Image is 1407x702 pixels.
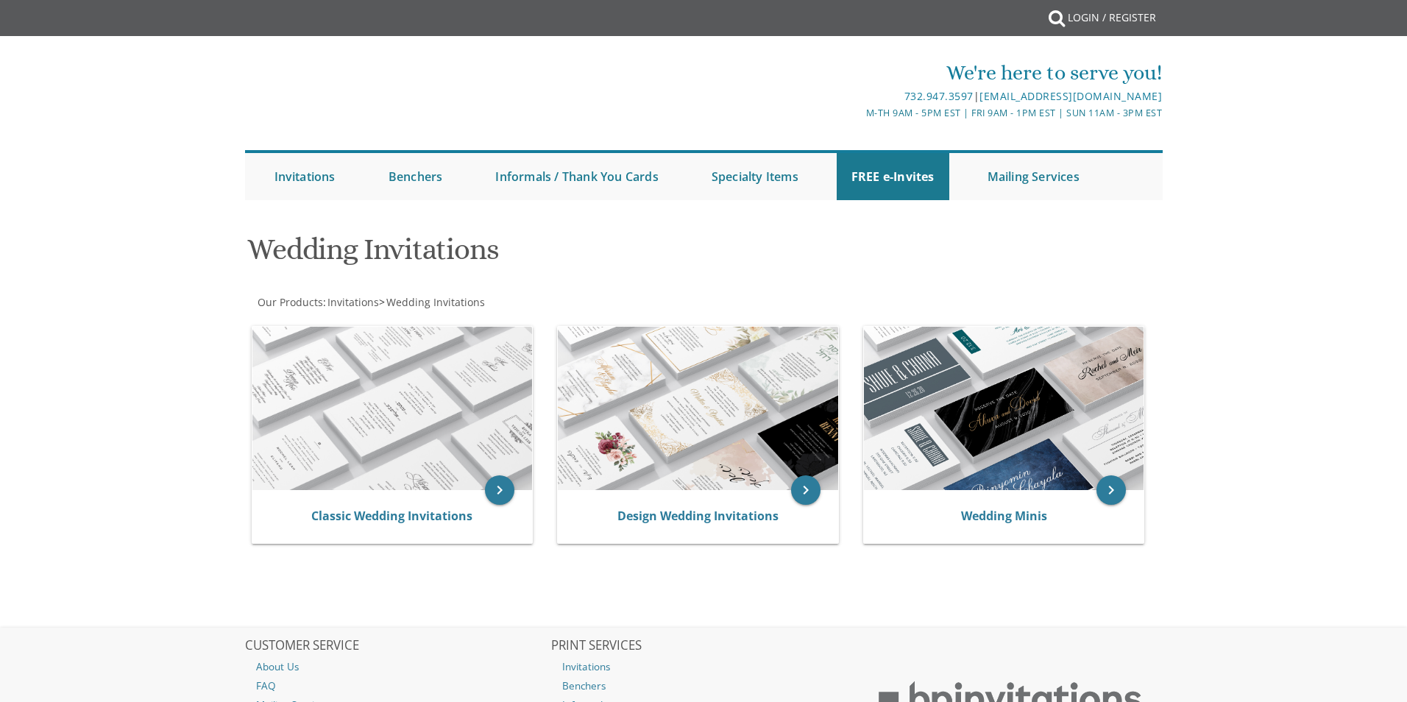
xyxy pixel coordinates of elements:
[973,153,1094,200] a: Mailing Services
[558,327,838,490] img: Design Wedding Invitations
[327,295,379,309] span: Invitations
[551,639,856,653] h2: PRINT SERVICES
[256,295,323,309] a: Our Products
[481,153,673,200] a: Informals / Thank You Cards
[245,676,550,695] a: FAQ
[551,676,856,695] a: Benchers
[379,295,485,309] span: >
[904,89,974,103] a: 732.947.3597
[385,295,485,309] a: Wedding Invitations
[617,508,779,524] a: Design Wedding Invitations
[551,105,1162,121] div: M-Th 9am - 5pm EST | Fri 9am - 1pm EST | Sun 11am - 3pm EST
[961,508,1047,524] a: Wedding Minis
[551,88,1162,105] div: |
[326,295,379,309] a: Invitations
[247,233,848,277] h1: Wedding Invitations
[252,327,533,490] img: Classic Wedding Invitations
[386,295,485,309] span: Wedding Invitations
[485,475,514,505] a: keyboard_arrow_right
[791,475,821,505] a: keyboard_arrow_right
[551,58,1162,88] div: We're here to serve you!
[551,657,856,676] a: Invitations
[697,153,813,200] a: Specialty Items
[245,295,704,310] div: :
[245,657,550,676] a: About Us
[374,153,458,200] a: Benchers
[979,89,1162,103] a: [EMAIL_ADDRESS][DOMAIN_NAME]
[864,327,1144,490] img: Wedding Minis
[311,508,472,524] a: Classic Wedding Invitations
[260,153,350,200] a: Invitations
[837,153,949,200] a: FREE e-Invites
[245,639,550,653] h2: CUSTOMER SERVICE
[1096,475,1126,505] a: keyboard_arrow_right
